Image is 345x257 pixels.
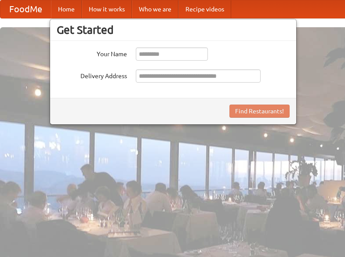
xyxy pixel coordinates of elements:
[0,0,51,18] a: FoodMe
[178,0,231,18] a: Recipe videos
[57,47,127,58] label: Your Name
[57,69,127,80] label: Delivery Address
[229,105,290,118] button: Find Restaurants!
[82,0,132,18] a: How it works
[132,0,178,18] a: Who we are
[51,0,82,18] a: Home
[57,23,290,36] h3: Get Started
